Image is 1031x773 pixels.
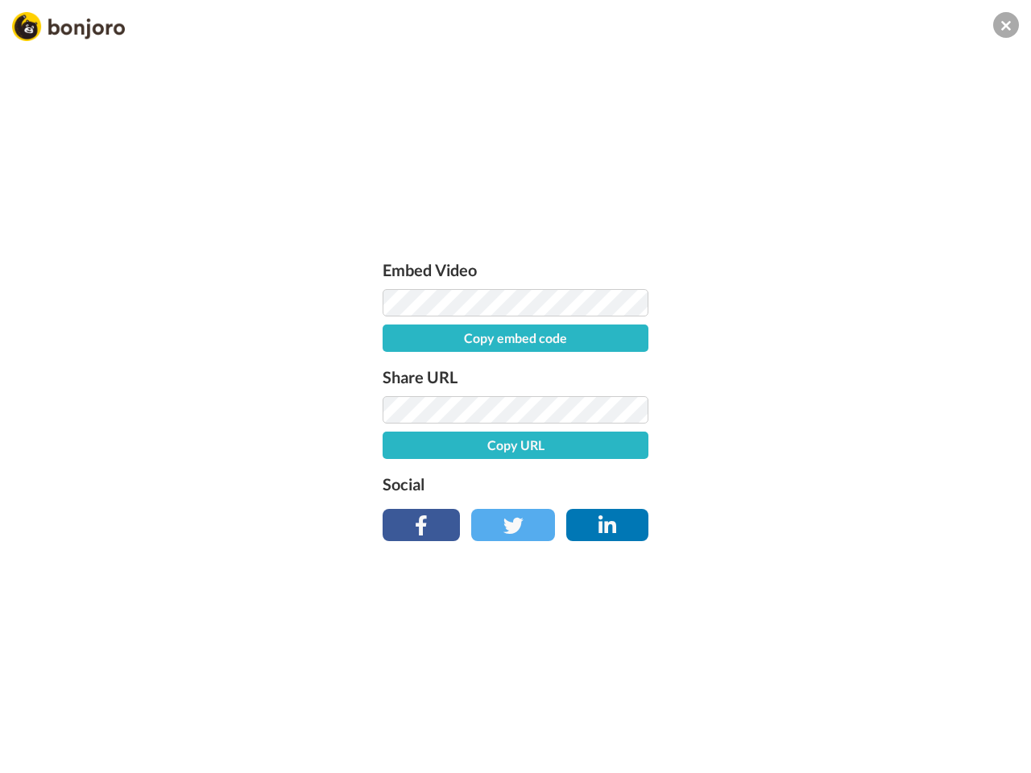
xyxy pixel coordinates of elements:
[383,432,648,459] button: Copy URL
[12,12,125,41] img: Bonjoro Logo
[383,471,648,497] label: Social
[383,364,648,390] label: Share URL
[383,257,648,283] label: Embed Video
[383,324,648,352] button: Copy embed code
